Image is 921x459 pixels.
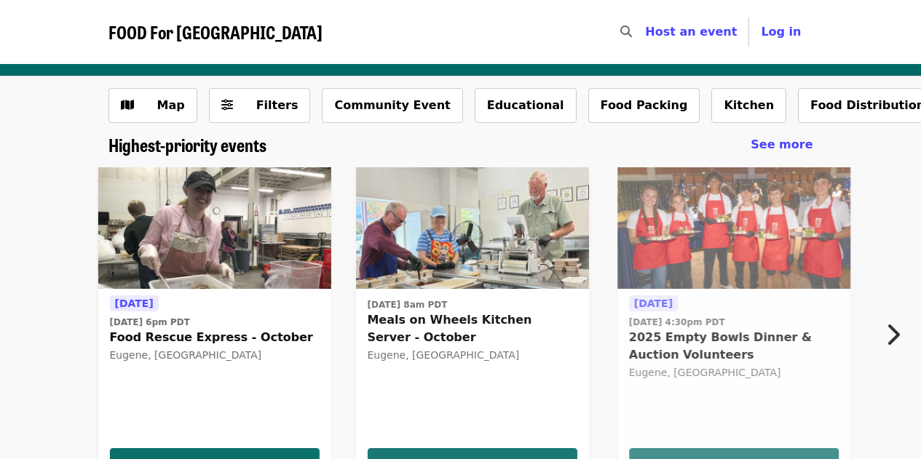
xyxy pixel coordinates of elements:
[98,167,331,290] img: Food Rescue Express - October organized by FOOD For Lane County
[641,15,652,49] input: Search
[109,349,319,362] div: Eugene, [GEOGRAPHIC_DATA]
[629,316,725,329] time: [DATE] 4:30pm PDT
[620,25,632,39] i: search icon
[617,167,850,290] img: 2025 Empty Bowls Dinner & Auction Volunteers organized by FOOD For Lane County
[367,311,577,346] span: Meals on Wheels Kitchen Server - October
[645,25,737,39] a: Host an event
[751,136,813,153] a: See more
[109,316,189,329] time: [DATE] 6pm PDT
[629,367,839,379] div: Eugene, [GEOGRAPHIC_DATA]
[108,135,266,156] a: Highest-priority events
[885,321,900,348] i: chevron-right icon
[629,329,839,364] span: 2025 Empty Bowls Dinner & Auction Volunteers
[367,349,577,362] div: Eugene, [GEOGRAPHIC_DATA]
[114,298,153,309] span: [DATE]
[761,25,801,39] span: Log in
[355,167,588,290] img: Meals on Wheels Kitchen Server - October organized by FOOD For Lane County
[588,88,700,123] button: Food Packing
[209,88,311,123] button: Filters (0 selected)
[711,88,786,123] button: Kitchen
[873,314,921,355] button: Next item
[749,17,813,47] button: Log in
[97,135,825,156] div: Highest-priority events
[256,98,299,112] span: Filters
[634,298,673,309] span: [DATE]
[751,137,813,151] span: See more
[108,88,197,123] button: Show map view
[322,88,462,123] button: Community Event
[475,88,577,123] button: Educational
[221,98,233,112] i: sliders-h icon
[108,132,266,157] span: Highest-priority events
[157,98,185,112] span: Map
[121,98,134,112] i: map icon
[367,298,447,311] time: [DATE] 8am PDT
[109,329,319,346] span: Food Rescue Express - October
[108,19,323,44] span: FOOD For [GEOGRAPHIC_DATA]
[108,22,323,43] a: FOOD For [GEOGRAPHIC_DATA]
